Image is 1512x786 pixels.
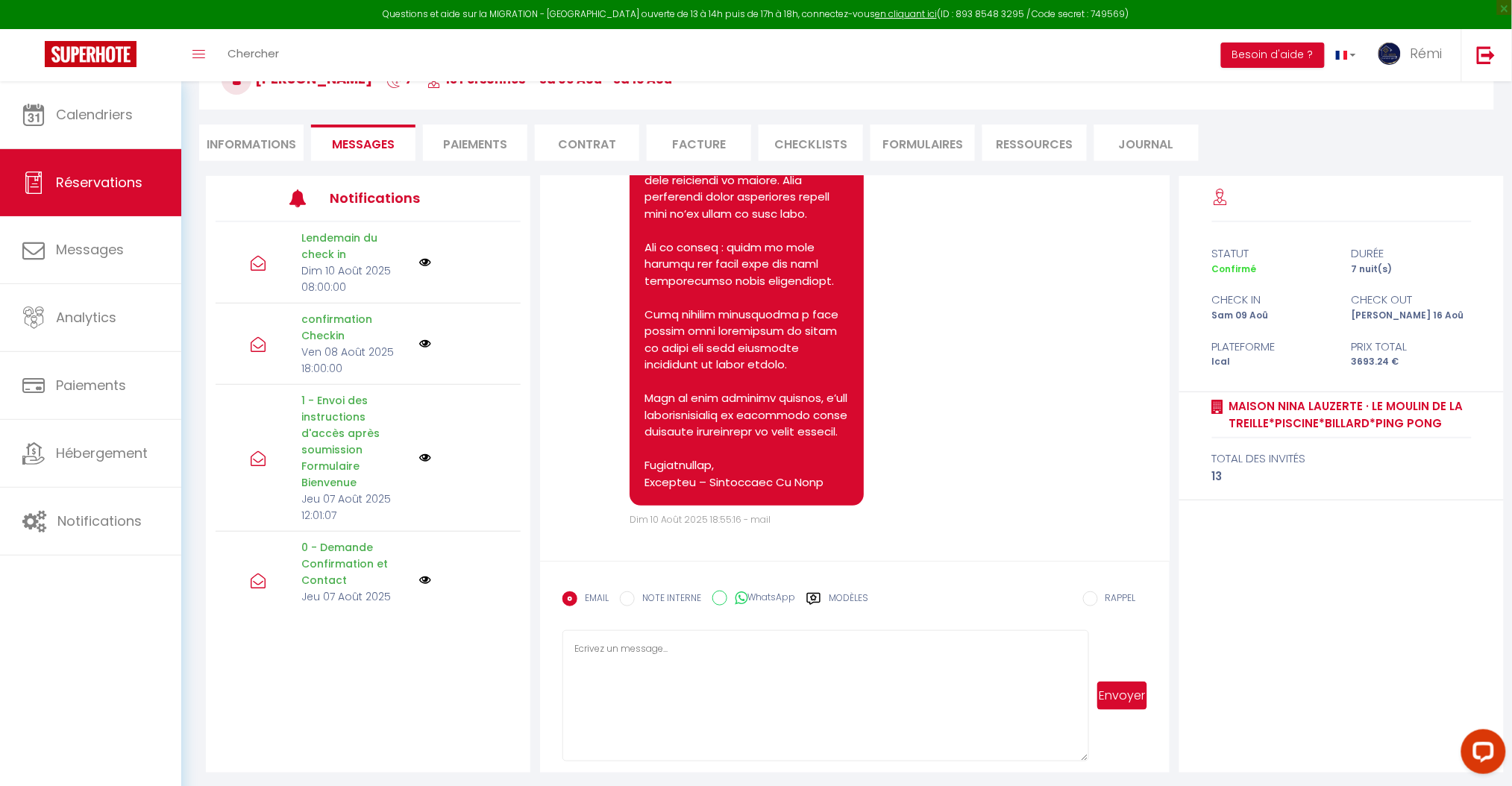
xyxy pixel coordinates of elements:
div: 13 [1212,468,1472,485]
span: Chercher [228,45,279,61]
img: NO IMAGE [419,452,431,464]
div: 3693.24 € [1342,355,1481,369]
p: Dim 10 Août 2025 08:00:00 [301,262,409,295]
img: ... [1378,43,1401,65]
span: Notifications [57,512,142,530]
div: Sam 09 Aoû [1202,309,1341,323]
img: NO IMAGE [419,574,431,586]
li: FORMULAIRES [871,125,975,161]
img: NO IMAGE [419,257,431,268]
button: Envoyer [1097,682,1147,710]
span: Confirmé [1212,262,1257,275]
img: NO IMAGE [419,338,431,350]
a: Maison NIna Lauzerte · Le moulin de la treille*Piscine*Billard*Ping Pong [1224,397,1472,433]
a: ... Rémi [1367,29,1461,81]
li: Facture [647,125,751,161]
span: Réservations [56,173,142,192]
span: Messages [332,136,395,153]
span: Messages [56,240,124,259]
span: Rémi [1411,44,1443,63]
li: CHECKLISTS [759,125,863,161]
img: Super Booking [45,41,137,67]
iframe: LiveChat chat widget [1449,723,1512,786]
label: WhatsApp [727,591,795,607]
div: 7 nuit(s) [1342,262,1481,277]
li: Ressources [982,125,1087,161]
p: 0 - Demande Confirmation et Contact [301,539,409,588]
div: durée [1342,245,1481,262]
li: Journal [1094,125,1199,161]
img: logout [1477,45,1496,64]
div: check out [1342,291,1481,309]
label: EMAIL [577,591,609,608]
span: Paiements [56,376,126,394]
a: en cliquant ici [875,7,937,20]
div: Ical [1202,355,1341,369]
p: Jeu 07 Août 2025 12:01:07 [301,491,409,524]
h3: Notifications [330,181,457,215]
a: Chercher [216,29,290,81]
div: Plateforme [1202,338,1341,356]
p: confirmation Checkin [301,311,409,344]
span: Hébergement [56,444,148,462]
div: [PERSON_NAME] 16 Aoû [1342,309,1481,323]
li: Informations [199,125,304,161]
div: statut [1202,245,1341,262]
p: Ven 08 Août 2025 18:00:00 [301,344,409,377]
label: RAPPEL [1098,591,1136,608]
label: Modèles [829,591,868,617]
div: Prix total [1342,338,1481,356]
p: Jeu 07 Août 2025 09:19:06 [301,588,409,621]
button: Besoin d'aide ? [1221,43,1325,68]
li: Paiements [423,125,527,161]
div: check in [1202,291,1341,309]
label: NOTE INTERNE [635,591,701,608]
span: Analytics [56,308,116,327]
div: total des invités [1212,450,1472,468]
span: Dim 10 Août 2025 18:55:16 - mail [630,513,771,526]
span: Calendriers [56,105,133,124]
li: Contrat [535,125,639,161]
p: Lendemain du check in [301,230,409,262]
p: 1 - Envoi des instructions d'accès après soumission Formulaire Bienvenue [301,392,409,491]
